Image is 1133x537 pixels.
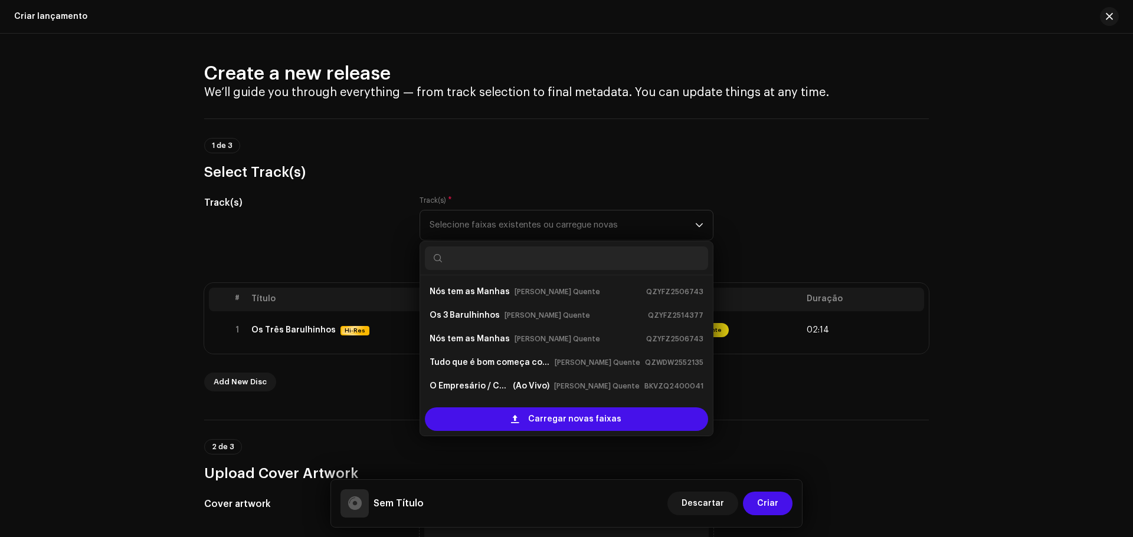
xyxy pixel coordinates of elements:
[644,380,703,392] small: BKVZQ2400041
[682,492,724,515] span: Descartar
[425,280,708,304] li: Nós tem as Manhas
[212,142,233,149] span: 1 de 3
[204,163,929,182] h3: Select Track(s)
[648,309,703,321] small: QZYFZ2514377
[430,353,550,372] strong: Tudo que é bom começa com P
[680,288,802,311] th: ISRC
[374,496,424,510] h5: Sem Título
[212,443,234,450] span: 2 de 3
[204,62,929,85] h2: Create a new release
[430,377,510,396] strong: O Empresário / Celular do Esquema
[204,464,929,483] h3: Upload Cover Artwork
[247,288,435,311] th: Título
[807,325,829,335] span: 02:14
[425,351,708,374] li: Tudo que é bom começa com P
[430,306,500,325] strong: Os 3 Barulhinhos
[430,330,510,348] strong: Nós tem as Manhas
[695,210,703,240] div: dropdown trigger
[425,374,708,398] li: O Empresário / Celular do Esquema
[757,492,778,515] span: Criar
[646,286,703,298] small: QZYFZ2506743
[430,210,695,240] span: Selecione faixas existentes ou carregue novas
[515,333,600,345] small: [PERSON_NAME] Quente
[204,497,401,511] h5: Cover artwork
[646,333,703,345] small: QZYFZ2506743
[204,196,401,210] h5: Track(s)
[251,325,336,335] div: Os Três Barulhinhos
[645,357,703,368] small: QZWDW2552135
[228,288,247,311] th: #
[204,85,929,100] h4: We’ll guide you through everything — from track selection to final metadata. You can update thing...
[425,327,708,351] li: Nós tem as Manhas
[743,492,793,515] button: Criar
[513,377,549,396] strong: (Ao Vivo)
[802,288,924,311] th: Duração
[430,400,531,419] strong: E o Caba Vai Endoidar é?
[505,309,590,321] small: [PERSON_NAME] Quente
[555,357,640,368] small: [PERSON_NAME] Quente
[425,398,708,421] li: E o Caba Vai Endoidar é?
[204,373,276,391] button: Add New Disc
[420,196,452,205] label: Track(s)
[667,492,738,515] button: Descartar
[214,370,267,394] span: Add New Disc
[430,282,510,301] strong: Nós tem as Manhas
[425,304,708,327] li: Os 3 Barulhinhos
[342,326,368,335] span: Hi-Res
[528,407,621,431] span: Carregar novas faixas
[554,380,640,392] small: [PERSON_NAME] Quente
[515,286,600,298] small: [PERSON_NAME] Quente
